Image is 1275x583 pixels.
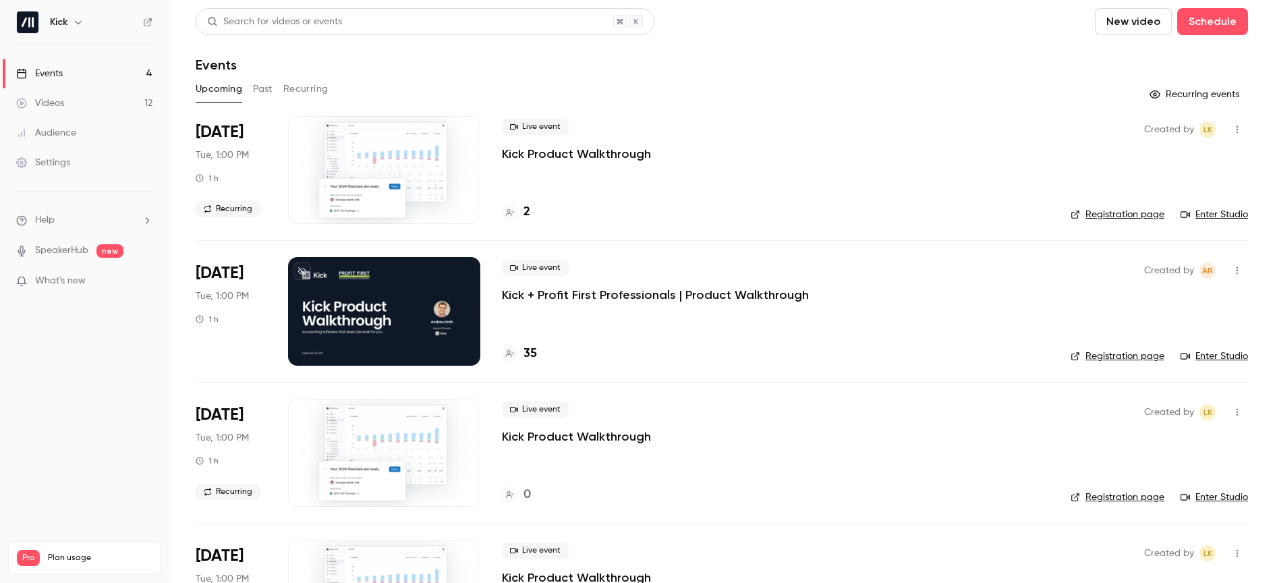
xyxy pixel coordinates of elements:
span: [DATE] [196,404,244,426]
span: Help [35,213,55,227]
h1: Events [196,57,237,73]
span: Live event [502,543,569,559]
span: AR [1202,262,1213,279]
div: Settings [16,156,70,169]
div: Sep 30 Tue, 2:00 PM (America/Toronto) [196,257,266,365]
span: Tue, 1:00 PM [196,431,249,445]
a: 2 [502,203,530,221]
a: Registration page [1071,350,1164,363]
span: Logan Kieller [1199,545,1216,561]
div: Events [16,67,63,80]
a: Kick + Profit First Professionals | Product Walkthrough [502,287,809,303]
a: Enter Studio [1181,208,1248,221]
span: LK [1203,545,1212,561]
span: Created by [1144,545,1194,561]
button: Recurring [283,78,329,100]
span: Logan Kieller [1199,121,1216,138]
span: Pro [17,550,40,566]
span: Andrew Roth [1199,262,1216,279]
div: Oct 7 Tue, 11:00 AM (America/Los Angeles) [196,399,266,507]
a: 0 [502,486,531,504]
span: Created by [1144,121,1194,138]
button: Past [253,78,273,100]
span: [DATE] [196,545,244,567]
span: Logan Kieller [1199,404,1216,420]
span: Live event [502,401,569,418]
li: help-dropdown-opener [16,213,152,227]
button: Recurring events [1143,84,1248,105]
button: New video [1095,8,1172,35]
span: What's new [35,274,86,288]
span: Created by [1144,404,1194,420]
span: Recurring [196,484,260,500]
div: 1 h [196,173,219,184]
a: Registration page [1071,491,1164,504]
span: LK [1203,404,1212,420]
a: Enter Studio [1181,491,1248,504]
span: Plan usage [48,553,152,563]
a: Enter Studio [1181,350,1248,363]
h6: Kick [50,16,67,29]
span: Created by [1144,262,1194,279]
span: LK [1203,121,1212,138]
span: Tue, 1:00 PM [196,289,249,303]
a: Kick Product Walkthrough [502,146,651,162]
a: Registration page [1071,208,1164,221]
button: Schedule [1177,8,1248,35]
h4: 35 [523,345,537,363]
div: Search for videos or events [207,15,342,29]
div: 1 h [196,455,219,466]
span: Live event [502,119,569,135]
a: Kick Product Walkthrough [502,428,651,445]
span: [DATE] [196,121,244,143]
span: Tue, 1:00 PM [196,148,249,162]
h4: 2 [523,203,530,221]
h4: 0 [523,486,531,504]
iframe: Noticeable Trigger [136,275,152,287]
span: [DATE] [196,262,244,284]
a: 35 [502,345,537,363]
div: Videos [16,96,64,110]
div: 1 h [196,314,219,325]
a: SpeakerHub [35,244,88,258]
div: Audience [16,126,76,140]
span: Live event [502,260,569,276]
span: Recurring [196,201,260,217]
button: Upcoming [196,78,242,100]
span: new [96,244,123,258]
div: Sep 30 Tue, 11:00 AM (America/Los Angeles) [196,116,266,224]
img: Kick [17,11,38,33]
